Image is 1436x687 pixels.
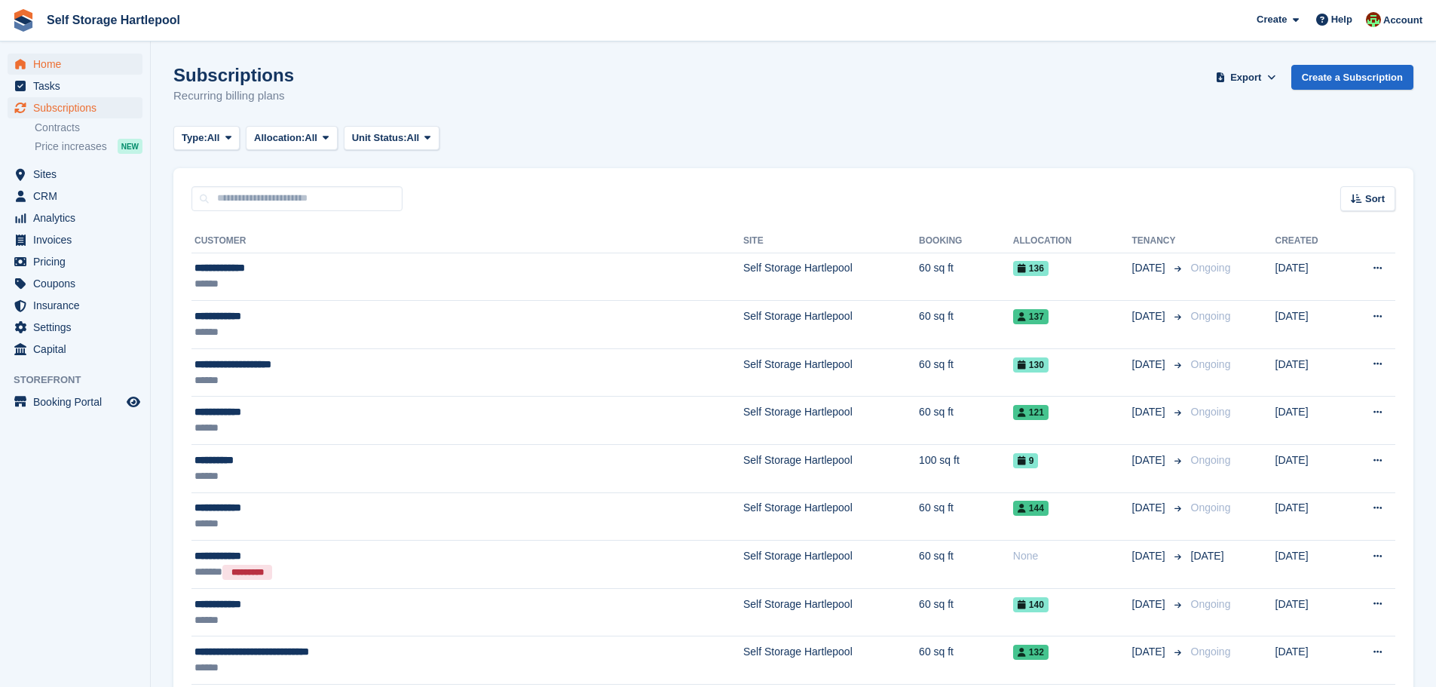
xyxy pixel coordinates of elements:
[33,317,124,338] span: Settings
[1365,192,1385,207] span: Sort
[33,54,124,75] span: Home
[743,636,919,685] td: Self Storage Hartlepool
[8,273,142,294] a: menu
[743,229,919,253] th: Site
[1132,260,1168,276] span: [DATE]
[919,636,1013,685] td: 60 sq ft
[246,126,338,151] button: Allocation: All
[1275,301,1345,349] td: [DATE]
[1257,12,1287,27] span: Create
[35,140,107,154] span: Price increases
[1191,550,1224,562] span: [DATE]
[33,164,124,185] span: Sites
[1366,12,1381,27] img: Woods Removals
[1191,501,1231,514] span: Ongoing
[173,87,294,105] p: Recurring billing plans
[8,295,142,316] a: menu
[1013,261,1049,276] span: 136
[33,97,124,118] span: Subscriptions
[743,492,919,541] td: Self Storage Hartlepool
[407,130,420,146] span: All
[1191,358,1231,370] span: Ongoing
[1275,445,1345,493] td: [DATE]
[1331,12,1352,27] span: Help
[33,75,124,97] span: Tasks
[1132,597,1168,612] span: [DATE]
[919,588,1013,636] td: 60 sq ft
[33,391,124,413] span: Booking Portal
[8,54,142,75] a: menu
[1013,453,1039,468] span: 9
[33,339,124,360] span: Capital
[919,253,1013,301] td: 60 sq ft
[1013,597,1049,612] span: 140
[1132,500,1168,516] span: [DATE]
[1383,13,1422,28] span: Account
[1275,588,1345,636] td: [DATE]
[1013,548,1132,564] div: None
[1191,310,1231,322] span: Ongoing
[1132,548,1168,564] span: [DATE]
[1191,406,1231,418] span: Ongoing
[33,273,124,294] span: Coupons
[1191,454,1231,466] span: Ongoing
[1013,309,1049,324] span: 137
[1291,65,1413,90] a: Create a Subscription
[8,75,142,97] a: menu
[743,253,919,301] td: Self Storage Hartlepool
[8,317,142,338] a: menu
[8,339,142,360] a: menu
[1275,636,1345,685] td: [DATE]
[8,164,142,185] a: menu
[8,229,142,250] a: menu
[254,130,305,146] span: Allocation:
[8,97,142,118] a: menu
[1013,645,1049,660] span: 132
[1132,404,1168,420] span: [DATE]
[8,251,142,272] a: menu
[173,65,294,85] h1: Subscriptions
[743,445,919,493] td: Self Storage Hartlepool
[1230,70,1261,85] span: Export
[33,295,124,316] span: Insurance
[919,397,1013,445] td: 60 sq ft
[1191,598,1231,610] span: Ongoing
[33,251,124,272] span: Pricing
[1191,646,1231,658] span: Ongoing
[743,541,919,589] td: Self Storage Hartlepool
[191,229,743,253] th: Customer
[743,348,919,397] td: Self Storage Hartlepool
[305,130,317,146] span: All
[919,301,1013,349] td: 60 sq ft
[1213,65,1279,90] button: Export
[8,186,142,207] a: menu
[919,229,1013,253] th: Booking
[173,126,240,151] button: Type: All
[41,8,186,32] a: Self Storage Hartlepool
[1275,397,1345,445] td: [DATE]
[919,445,1013,493] td: 100 sq ft
[1275,229,1345,253] th: Created
[1132,308,1168,324] span: [DATE]
[33,229,124,250] span: Invoices
[1013,501,1049,516] span: 144
[1275,348,1345,397] td: [DATE]
[919,492,1013,541] td: 60 sq ft
[1132,357,1168,373] span: [DATE]
[33,186,124,207] span: CRM
[1132,452,1168,468] span: [DATE]
[1013,357,1049,373] span: 130
[14,373,150,388] span: Storefront
[743,588,919,636] td: Self Storage Hartlepool
[919,348,1013,397] td: 60 sq ft
[919,541,1013,589] td: 60 sq ft
[35,121,142,135] a: Contracts
[344,126,439,151] button: Unit Status: All
[12,9,35,32] img: stora-icon-8386f47178a22dfd0bd8f6a31ec36ba5ce8667c1dd55bd0f319d3a0aa187defe.svg
[207,130,220,146] span: All
[1275,253,1345,301] td: [DATE]
[1132,644,1168,660] span: [DATE]
[743,397,919,445] td: Self Storage Hartlepool
[1132,229,1185,253] th: Tenancy
[1013,405,1049,420] span: 121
